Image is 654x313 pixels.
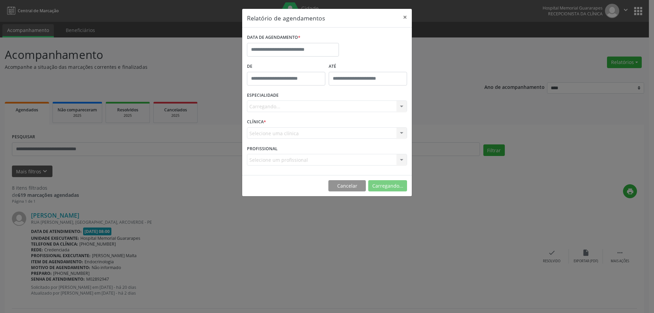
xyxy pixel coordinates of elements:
[247,32,300,43] label: DATA DE AGENDAMENTO
[247,14,325,22] h5: Relatório de agendamentos
[328,180,366,192] button: Cancelar
[329,61,407,72] label: ATÉ
[247,61,325,72] label: De
[398,9,412,26] button: Close
[247,90,279,101] label: ESPECIALIDADE
[247,117,266,127] label: CLÍNICA
[247,143,278,154] label: PROFISSIONAL
[368,180,407,192] button: Carregando...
